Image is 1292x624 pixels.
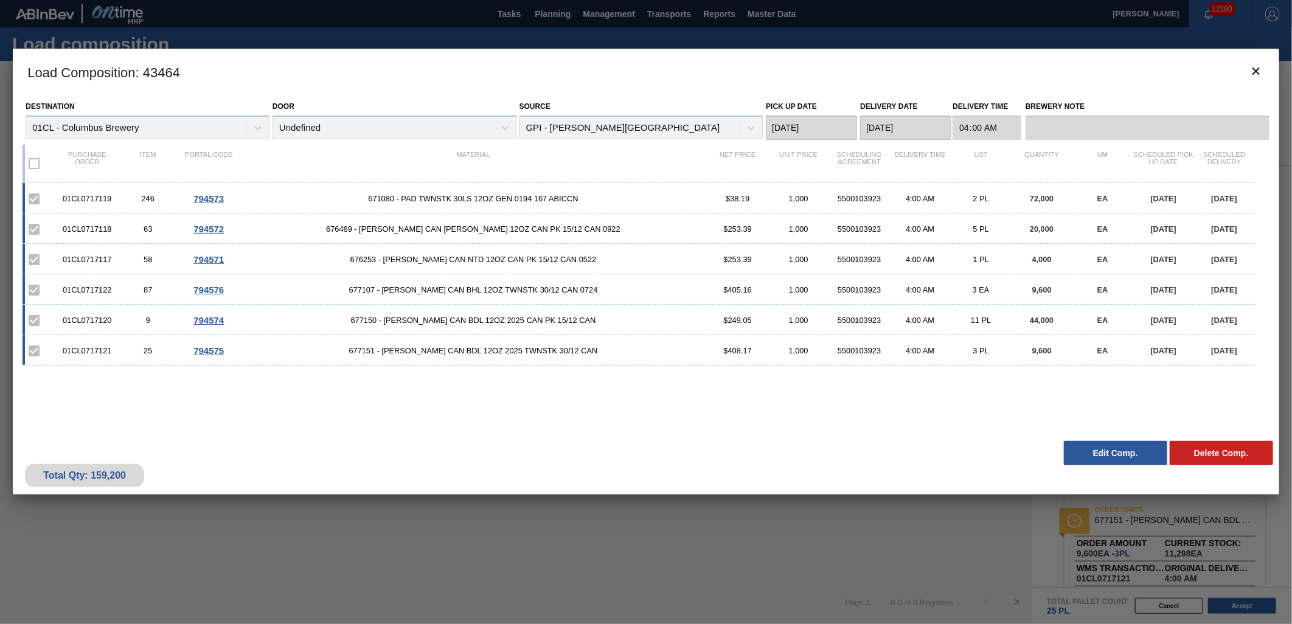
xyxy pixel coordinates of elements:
label: Door [273,102,294,111]
div: 11 PL [951,316,1012,325]
h3: Load Composition : 43464 [13,49,1279,95]
label: Source [519,102,550,111]
div: 58 [117,255,178,264]
span: [DATE] [1212,346,1237,355]
div: $405.16 [707,285,768,294]
div: 01CL0717122 [57,285,117,294]
div: Go to Order [178,254,239,265]
span: [DATE] [1151,224,1176,234]
div: Total Qty: 159,200 [34,470,135,481]
label: Destination [26,102,74,111]
div: 87 [117,285,178,294]
div: UM [1072,151,1133,176]
div: Net Price [707,151,768,176]
div: 3 PL [951,346,1012,355]
div: 01CL0717121 [57,346,117,355]
div: 1,000 [768,316,829,325]
span: EA [1097,255,1108,264]
span: 676469 - CARR CAN BUD 12OZ CAN PK 15/12 CAN 0922 [239,224,707,234]
div: Item [117,151,178,176]
span: 794572 [193,224,224,234]
span: [DATE] [1151,194,1176,203]
div: 5500103923 [829,346,890,355]
div: Go to Order [178,193,239,204]
div: 5500103923 [829,224,890,234]
span: 9,600 [1032,285,1052,294]
span: 72,000 [1030,194,1054,203]
span: [DATE] [1151,346,1176,355]
input: mm/dd/yyyy [766,116,857,140]
div: 01CL0717117 [57,255,117,264]
div: Quantity [1012,151,1072,176]
div: 5500103923 [829,194,890,203]
div: 4:00 AM [890,224,951,234]
span: 794575 [193,345,224,356]
div: Material [239,151,707,176]
span: 677107 - CARR CAN BHL 12OZ TWNSTK 30/12 CAN 0724 [239,285,707,294]
span: 794571 [193,254,224,265]
div: 4:00 AM [890,255,951,264]
span: [DATE] [1212,255,1237,264]
button: Edit Comp. [1064,441,1167,465]
span: 20,000 [1030,224,1054,234]
span: [DATE] [1212,285,1237,294]
div: Purchase order [57,151,117,176]
div: 1,000 [768,224,829,234]
span: [DATE] [1212,316,1237,325]
div: 5500103923 [829,255,890,264]
span: [DATE] [1212,194,1237,203]
div: 1,000 [768,285,829,294]
div: Scheduled Pick up Date [1133,151,1194,176]
span: [DATE] [1151,316,1176,325]
span: 677151 - CARR CAN BDL 12OZ 2025 TWNSTK 30/12 CAN [239,346,707,355]
div: 4:00 AM [890,194,951,203]
span: EA [1097,194,1108,203]
div: 5500103923 [829,316,890,325]
span: [DATE] [1151,255,1176,264]
div: Lot [951,151,1012,176]
span: EA [1097,316,1108,325]
div: 1 PL [951,255,1012,264]
span: EA [1097,285,1108,294]
div: 01CL0717118 [57,224,117,234]
div: Go to Order [178,224,239,234]
span: 794576 [193,285,224,295]
div: Delivery Time [890,151,951,176]
div: Go to Order [178,285,239,295]
span: 4,000 [1032,255,1052,264]
span: 9,600 [1032,346,1052,355]
div: 1,000 [768,346,829,355]
div: 01CL0717120 [57,316,117,325]
span: 671080 - PAD TWNSTK 30LS 12OZ GEN 0194 167 ABICCN [239,194,707,203]
div: $249.05 [707,316,768,325]
span: EA [1097,346,1108,355]
div: $253.39 [707,224,768,234]
span: 794573 [193,193,224,204]
div: $408.17 [707,346,768,355]
span: 794574 [193,315,224,325]
button: Delete Comp. [1170,441,1273,465]
div: $253.39 [707,255,768,264]
span: EA [1097,224,1108,234]
div: Go to Order [178,345,239,356]
div: 2 PL [951,194,1012,203]
div: 3 EA [951,285,1012,294]
span: 44,000 [1030,316,1054,325]
label: Delivery Time [953,98,1021,116]
div: 01CL0717119 [57,194,117,203]
div: Portal code [178,151,239,176]
div: 63 [117,224,178,234]
div: 4:00 AM [890,316,951,325]
label: Delivery Date [860,102,917,111]
div: Go to Order [178,315,239,325]
div: Scheduling Agreement [829,151,890,176]
div: 1,000 [768,255,829,264]
div: 246 [117,194,178,203]
div: 25 [117,346,178,355]
div: 5 PL [951,224,1012,234]
div: 4:00 AM [890,346,951,355]
div: Unit Price [768,151,829,176]
div: $38.19 [707,194,768,203]
span: 677150 - CARR CAN BDL 12OZ 2025 CAN PK 15/12 CAN [239,316,707,325]
span: [DATE] [1151,285,1176,294]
